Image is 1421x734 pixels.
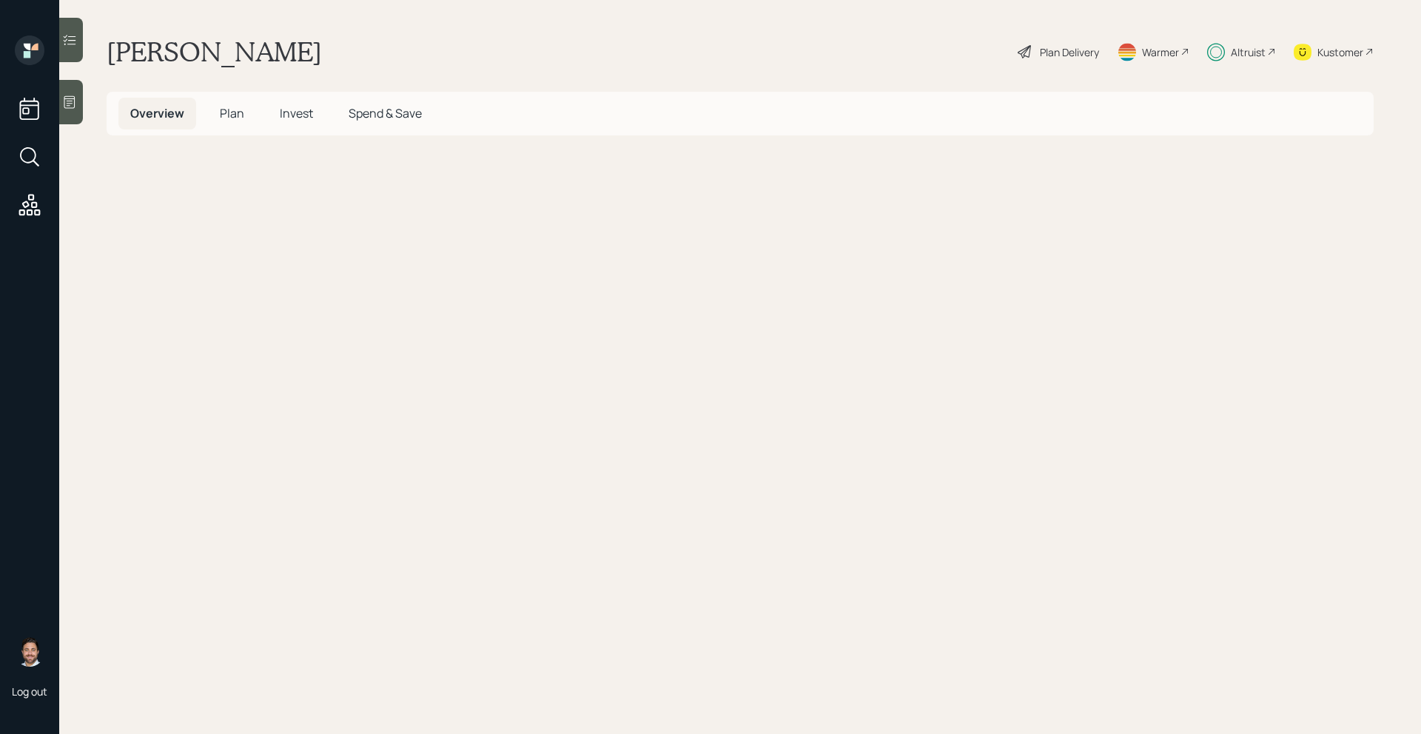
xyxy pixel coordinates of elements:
div: Warmer [1142,44,1179,60]
div: Plan Delivery [1040,44,1099,60]
h1: [PERSON_NAME] [107,36,322,68]
div: Log out [12,684,47,698]
span: Invest [280,105,313,121]
span: Plan [220,105,244,121]
span: Spend & Save [349,105,422,121]
img: michael-russo-headshot.png [15,637,44,667]
div: Altruist [1231,44,1266,60]
span: Overview [130,105,184,121]
div: Kustomer [1317,44,1363,60]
